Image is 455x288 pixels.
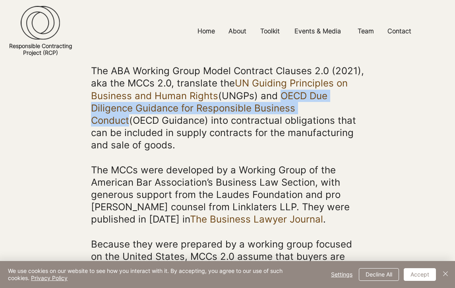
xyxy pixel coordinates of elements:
[91,77,348,101] a: UN Guiding Principles on Business and Human Rights
[190,213,323,225] a: The Business Lawyer Journal
[194,22,219,40] p: Home
[256,22,284,40] p: Toolkit
[441,269,450,278] img: Close
[381,22,420,40] a: Contact
[91,65,364,151] span: The ABA Working Group Model Contract Clauses 2.0 (2021), aka the MCCs 2.0, translate the (UNGPs) ...
[354,22,378,40] p: Team
[288,22,352,40] a: Events & Media
[91,90,327,126] a: OECD Due Diligence Guidance for Responsible Business Conduct
[359,268,399,281] button: Decline All
[223,22,254,40] a: About
[254,22,288,40] a: Toolkit
[290,22,345,40] p: Events & Media
[8,267,321,282] span: We use cookies on our website to see how you interact with it. By accepting, you agree to our use...
[441,267,450,282] button: Close
[352,22,381,40] a: Team
[9,42,72,56] a: Responsible ContractingProject (RCP)
[331,269,352,280] span: Settings
[192,22,223,40] a: Home
[225,22,250,40] p: About
[383,22,415,40] p: Contact
[31,275,68,281] a: Privacy Policy
[157,22,455,40] nav: Site
[91,164,350,225] span: The MCCs were developed by a Working Group of the American Bar Association’s Business Law Section...
[404,268,436,281] button: Accept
